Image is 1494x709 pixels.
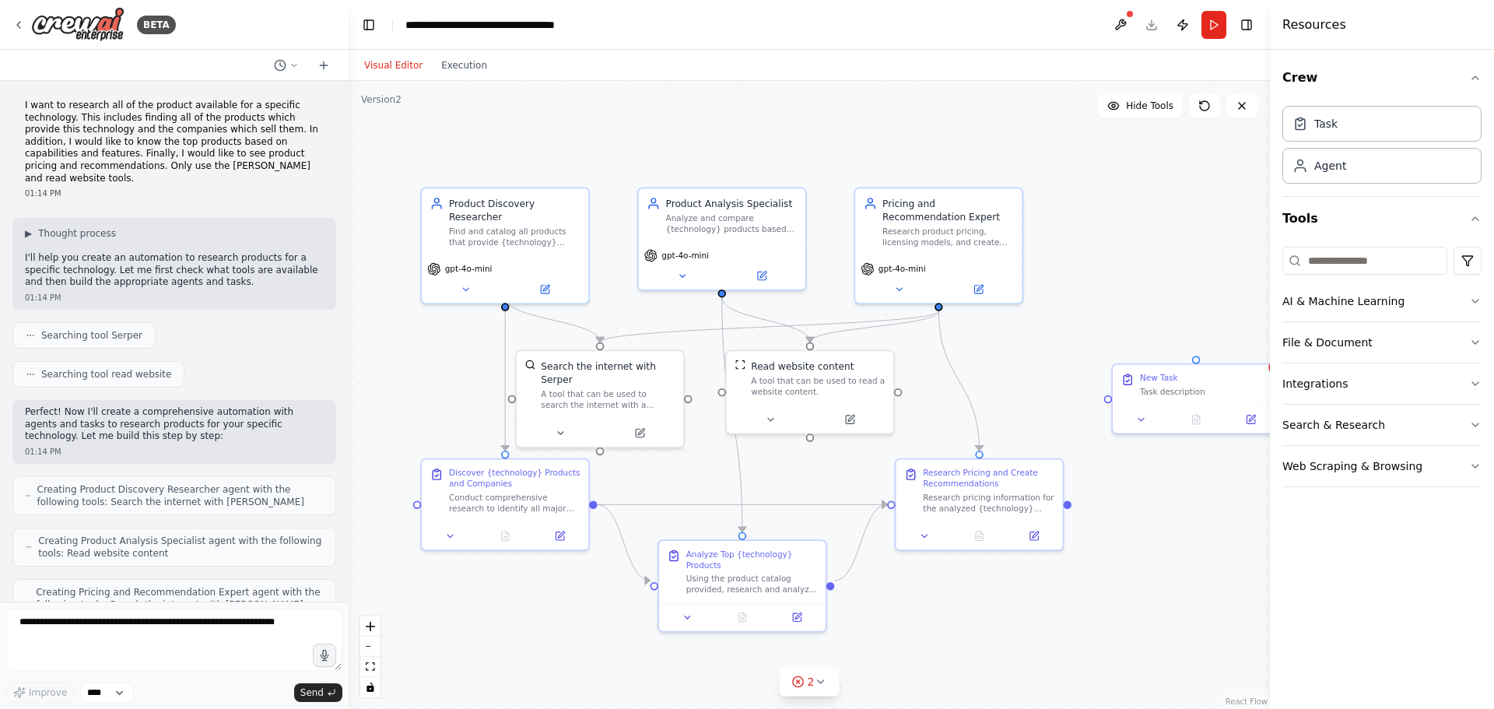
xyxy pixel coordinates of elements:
div: Version 2 [361,93,402,106]
span: Searching tool Serper [41,329,142,342]
g: Edge from 7aef1166-bb5c-4f8b-90aa-0cd61ae74df9 to 641a1b60-626d-46ed-88a8-3b0ccbf36c27 [593,311,945,342]
button: Open in side panel [812,412,888,428]
div: 01:14 PM [25,188,324,199]
div: Research Pricing and Create RecommendationsResearch pricing information for the analyzed {technol... [895,458,1064,551]
div: Research product pricing, licensing models, and create tailored recommendations for {technology} ... [882,226,1014,248]
h4: Resources [1282,16,1346,34]
button: Open in side panel [773,609,820,626]
g: Edge from 15cf2790-84a2-475d-bf42-866fc1e876c9 to d60f7152-8a92-44b8-a4df-3cfc3335cafa [715,297,817,342]
span: gpt-4o-mini [879,264,926,275]
button: AI & Machine Learning [1282,281,1482,321]
g: Edge from 3860a680-bb53-44c1-8fdb-ed30b2512d40 to caf6cfc7-5c07-41f0-b5db-f1e1625cf7c3 [498,297,511,451]
div: Tools [1282,240,1482,500]
button: Open in side panel [940,281,1016,297]
button: Integrations [1282,363,1482,404]
button: 2 [780,668,840,697]
p: I want to research all of the product available for a specific technology. This includes finding ... [25,100,324,184]
button: Crew [1282,56,1482,100]
span: gpt-4o-mini [445,264,493,275]
span: 2 [808,674,815,690]
span: Thought process [38,227,116,240]
span: ▶ [25,227,32,240]
span: Hide Tools [1126,100,1173,112]
button: Visual Editor [355,56,432,75]
div: Product Analysis Specialist [666,197,798,210]
g: Edge from 15cf2790-84a2-475d-bf42-866fc1e876c9 to 200f7fd9-e225-4646-8e13-dd4d90ccec6c [715,297,749,532]
div: New TaskTask description [1111,363,1281,434]
g: Edge from caf6cfc7-5c07-41f0-b5db-f1e1625cf7c3 to 5d569bc2-0ab2-490b-91af-75164b0cf6ea [598,498,888,511]
g: Edge from 3860a680-bb53-44c1-8fdb-ed30b2512d40 to 641a1b60-626d-46ed-88a8-3b0ccbf36c27 [498,297,606,342]
g: Edge from 200f7fd9-e225-4646-8e13-dd4d90ccec6c to 5d569bc2-0ab2-490b-91af-75164b0cf6ea [834,498,887,588]
button: Open in side panel [1228,412,1275,428]
button: Click to speak your automation idea [313,644,336,667]
div: Find and catalog all products that provide {technology} solutions, including identifying the comp... [449,226,580,248]
div: Research Pricing and Create Recommendations [923,468,1054,490]
div: SerperDevToolSearch the internet with SerperA tool that can be used to search the internet with a... [515,349,685,448]
span: Creating Product Analysis Specialist agent with the following tools: Read website content [38,535,323,560]
img: Logo [31,7,124,42]
button: Improve [6,683,74,703]
button: Start a new chat [311,56,336,75]
p: Perfect! Now I'll create a comprehensive automation with agents and tasks to research products fo... [25,406,324,443]
span: Improve [29,686,67,699]
div: Product Analysis SpecialistAnalyze and compare {technology} products based on their capabilities,... [637,187,807,290]
div: Pricing and Recommendation Expert [882,197,1014,224]
span: Send [300,686,324,699]
button: File & Document [1282,322,1482,363]
button: No output available [1167,412,1225,428]
button: zoom out [360,637,381,657]
span: gpt-4o-mini [661,250,709,261]
button: No output available [951,528,1008,544]
div: 01:14 PM [25,446,324,458]
button: No output available [476,528,534,544]
div: Discover {technology} Products and CompaniesConduct comprehensive research to identify all major ... [420,458,590,551]
div: A tool that can be used to search the internet with a search_query. Supports different search typ... [541,389,675,411]
p: I'll help you create an automation to research products for a specific technology. Let me first c... [25,252,324,289]
button: No output available [714,609,771,626]
img: ScrapeWebsiteTool [735,360,745,370]
div: Agent [1314,158,1346,174]
div: 01:14 PM [25,292,324,304]
span: Searching tool read website [41,368,171,381]
div: Analyze and compare {technology} products based on their capabilities, features, and performance ... [666,213,798,235]
button: Execution [432,56,496,75]
button: Open in side panel [1011,528,1057,544]
button: Open in side panel [601,425,678,441]
button: Hide right sidebar [1236,14,1257,36]
div: Task [1314,116,1338,132]
g: Edge from 7aef1166-bb5c-4f8b-90aa-0cd61ae74df9 to 5d569bc2-0ab2-490b-91af-75164b0cf6ea [932,311,987,451]
span: Creating Product Discovery Researcher agent with the following tools: Search the internet with [P... [37,483,323,508]
g: Edge from caf6cfc7-5c07-41f0-b5db-f1e1625cf7c3 to 200f7fd9-e225-4646-8e13-dd4d90ccec6c [598,498,651,588]
img: SerperDevTool [524,360,535,370]
div: Crew [1282,100,1482,196]
div: Using the product catalog provided, research and analyze the capabilities and features of the top... [686,574,818,595]
button: Tools [1282,197,1482,240]
div: Task description [1140,386,1271,397]
button: Hide Tools [1098,93,1183,118]
div: React Flow controls [360,616,381,697]
div: Conduct comprehensive research to identify all major products that provide {technology} solutions... [449,492,580,514]
div: ScrapeWebsiteToolRead website contentA tool that can be used to read a website content. [725,349,895,434]
div: Analyze Top {technology} Products [686,549,818,570]
button: Switch to previous chat [268,56,305,75]
button: Search & Research [1282,405,1482,445]
button: Hide left sidebar [358,14,380,36]
div: BETA [137,16,176,34]
nav: breadcrumb [405,17,555,33]
div: Discover {technology} Products and Companies [449,468,580,490]
div: Research pricing information for the analyzed {technology} products, including subscription model... [923,492,1054,514]
div: Read website content [751,360,854,373]
div: Pricing and Recommendation ExpertResearch product pricing, licensing models, and create tailored ... [854,187,1024,304]
g: Edge from 7aef1166-bb5c-4f8b-90aa-0cd61ae74df9 to d60f7152-8a92-44b8-a4df-3cfc3335cafa [803,311,945,342]
button: Open in side panel [724,268,800,284]
div: A tool that can be used to read a website content. [751,375,885,397]
button: Web Scraping & Browsing [1282,446,1482,486]
div: Analyze Top {technology} ProductsUsing the product catalog provided, research and analyze the cap... [658,539,827,632]
div: Product Discovery Researcher [449,197,580,224]
div: Product Discovery ResearcherFind and catalog all products that provide {technology} solutions, in... [420,187,590,304]
div: New Task [1140,373,1178,384]
button: Open in side panel [537,528,584,544]
div: Search the internet with Serper [541,360,675,387]
span: Creating Pricing and Recommendation Expert agent with the following tools: Search the internet wi... [36,586,323,623]
button: Open in side panel [507,281,583,297]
